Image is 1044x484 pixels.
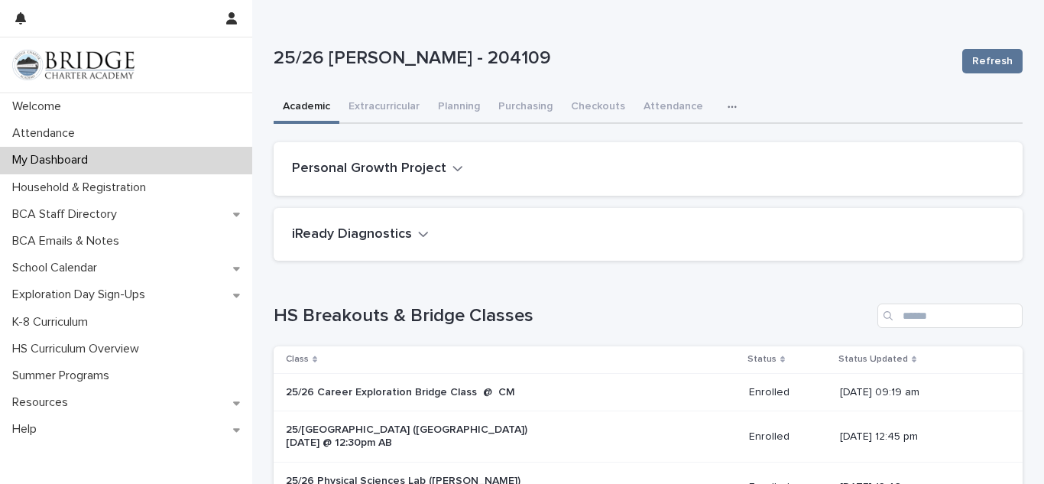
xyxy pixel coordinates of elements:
p: Resources [6,395,80,410]
p: Enrolled [749,386,828,399]
p: Exploration Day Sign-Ups [6,287,157,302]
p: Attendance [6,126,87,141]
h2: iReady Diagnostics [292,226,412,243]
p: [DATE] 12:45 pm [840,430,998,443]
button: Purchasing [489,92,562,124]
button: Planning [429,92,489,124]
p: Status Updated [838,351,908,368]
p: Class [286,351,309,368]
button: Refresh [962,49,1023,73]
input: Search [877,304,1023,328]
tr: 25/[GEOGRAPHIC_DATA] ([GEOGRAPHIC_DATA]) [DATE] @ 12:30pm ABEnrolled[DATE] 12:45 pm [274,411,1023,463]
p: 25/26 [PERSON_NAME] - 204109 [274,47,950,70]
span: Refresh [972,54,1013,69]
p: Enrolled [749,430,828,443]
button: Attendance [634,92,712,124]
p: BCA Emails & Notes [6,234,131,248]
p: Status [747,351,777,368]
h1: HS Breakouts & Bridge Classes [274,305,871,327]
button: Academic [274,92,339,124]
p: Welcome [6,99,73,114]
p: 25/26 Career Exploration Bridge Class @ CM [286,386,540,399]
p: HS Curriculum Overview [6,342,151,356]
p: Household & Registration [6,180,158,195]
button: Extracurricular [339,92,429,124]
p: Help [6,422,49,437]
p: Summer Programs [6,369,122,383]
h2: Personal Growth Project [292,161,446,177]
p: K-8 Curriculum [6,315,100,330]
p: [DATE] 09:19 am [840,386,998,399]
button: iReady Diagnostics [292,226,429,243]
p: 25/[GEOGRAPHIC_DATA] ([GEOGRAPHIC_DATA]) [DATE] @ 12:30pm AB [286,424,540,450]
tr: 25/26 Career Exploration Bridge Class @ CMEnrolled[DATE] 09:19 am [274,373,1023,411]
img: V1C1m3IdTEidaUdm9Hs0 [12,50,135,80]
p: BCA Staff Directory [6,207,129,222]
p: School Calendar [6,261,109,275]
p: My Dashboard [6,153,100,167]
button: Checkouts [562,92,634,124]
button: Personal Growth Project [292,161,463,177]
